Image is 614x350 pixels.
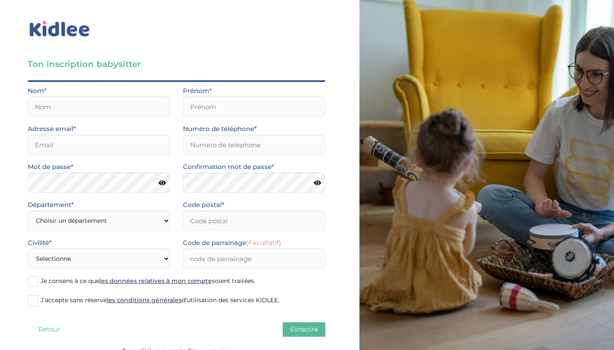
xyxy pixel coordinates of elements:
label: Prénom* [183,85,212,96]
input: Prénom [183,96,325,117]
button: S'inscrire [283,322,325,337]
input: Code postal [183,210,325,231]
label: Code postal* [183,199,224,210]
a: les données relatives à mon compte [99,277,212,285]
span: S'inscrire [290,325,318,333]
img: logo_kidlee_bleu [28,19,92,39]
span: Je consens à ce que soient traitées. [41,277,255,285]
input: Numero de telephone [183,134,325,155]
span: J’accepte sans réserve d’utilisation des services KIDLEE. [41,296,279,304]
input: Nom [28,96,170,117]
button: Retour [28,322,70,337]
label: Département* [28,199,74,210]
input: Email [28,134,170,155]
label: Code de parrainage [183,237,281,248]
label: Civilité* [28,237,52,248]
span: (Facultatif) [246,239,281,247]
a: les conditions générales [107,296,182,304]
label: Confirmation mot de passe* [183,161,274,172]
label: Mot de passe* [28,161,73,172]
h3: Ton inscription babysitter [28,58,325,70]
label: Adresse email* [28,123,76,134]
input: code de parrainage [183,248,325,269]
label: Numéro de téléphone* [183,123,257,134]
